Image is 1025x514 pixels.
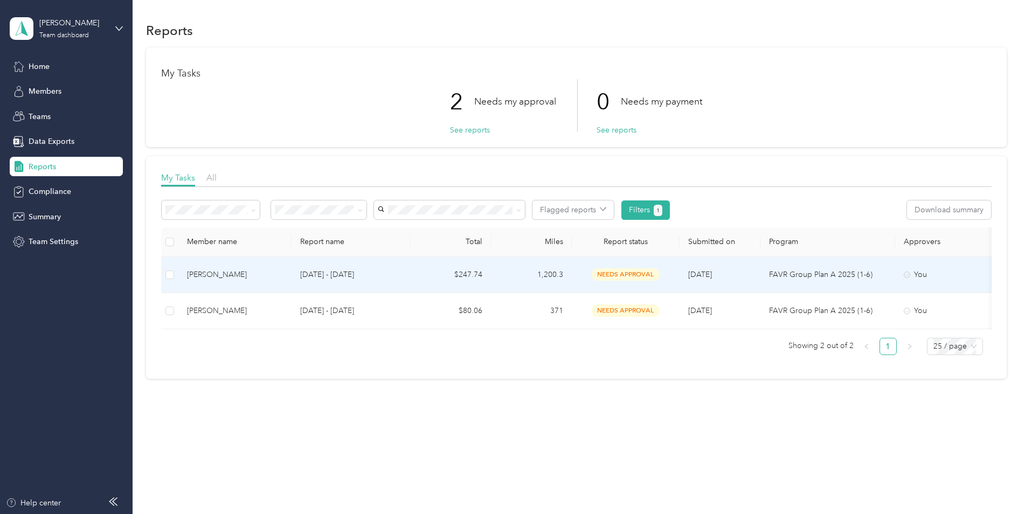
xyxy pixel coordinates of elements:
span: 25 / page [933,338,976,355]
span: 1 [656,206,660,216]
p: [DATE] - [DATE] [300,269,401,281]
button: right [901,338,918,355]
span: Report status [580,237,671,246]
button: left [858,338,875,355]
p: FAVR Group Plan A 2025 (1-6) [769,269,887,281]
th: Report name [292,227,410,257]
span: [DATE] [688,270,712,279]
span: right [906,343,913,350]
p: 0 [597,79,621,124]
span: Home [29,61,50,72]
div: You [904,269,994,281]
td: FAVR Group Plan A 2025 (1-6) [760,293,895,329]
p: FAVR Group Plan A 2025 (1-6) [769,305,887,317]
button: See reports [450,124,490,136]
th: Member name [178,227,292,257]
a: 1 [880,338,896,355]
td: 371 [491,293,572,329]
span: [DATE] [688,306,712,315]
li: 1 [879,338,897,355]
span: Team Settings [29,236,78,247]
button: Filters1 [621,200,670,220]
button: See reports [597,124,636,136]
td: $247.74 [410,257,491,293]
span: Showing 2 out of 2 [788,338,854,354]
span: All [206,172,217,183]
span: left [863,343,870,350]
span: needs approval [592,304,660,317]
span: Reports [29,161,56,172]
div: [PERSON_NAME] [39,17,107,29]
div: Miles [500,237,563,246]
li: Next Page [901,338,918,355]
td: 1,200.3 [491,257,572,293]
div: [PERSON_NAME] [187,269,283,281]
button: Flagged reports [532,200,614,219]
td: $80.06 [410,293,491,329]
p: [DATE] - [DATE] [300,305,401,317]
p: Needs my approval [474,95,556,108]
div: [PERSON_NAME] [187,305,283,317]
li: Previous Page [858,338,875,355]
div: Total [419,237,482,246]
p: Needs my payment [621,95,702,108]
iframe: Everlance-gr Chat Button Frame [965,454,1025,514]
h1: Reports [146,25,193,36]
span: Members [29,86,61,97]
div: Page Size [927,338,983,355]
td: FAVR Group Plan A 2025 (1-6) [760,257,895,293]
button: 1 [654,205,663,216]
span: Compliance [29,186,71,197]
span: needs approval [592,268,660,281]
th: Program [760,227,895,257]
th: Submitted on [680,227,760,257]
span: Data Exports [29,136,74,147]
button: Help center [6,497,61,509]
div: You [904,305,994,317]
th: Approvers [895,227,1003,257]
span: Summary [29,211,61,223]
div: Member name [187,237,283,246]
span: My Tasks [161,172,195,183]
p: 2 [450,79,474,124]
button: Download summary [907,200,991,219]
h1: My Tasks [161,68,992,79]
div: Team dashboard [39,32,89,39]
span: Teams [29,111,51,122]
